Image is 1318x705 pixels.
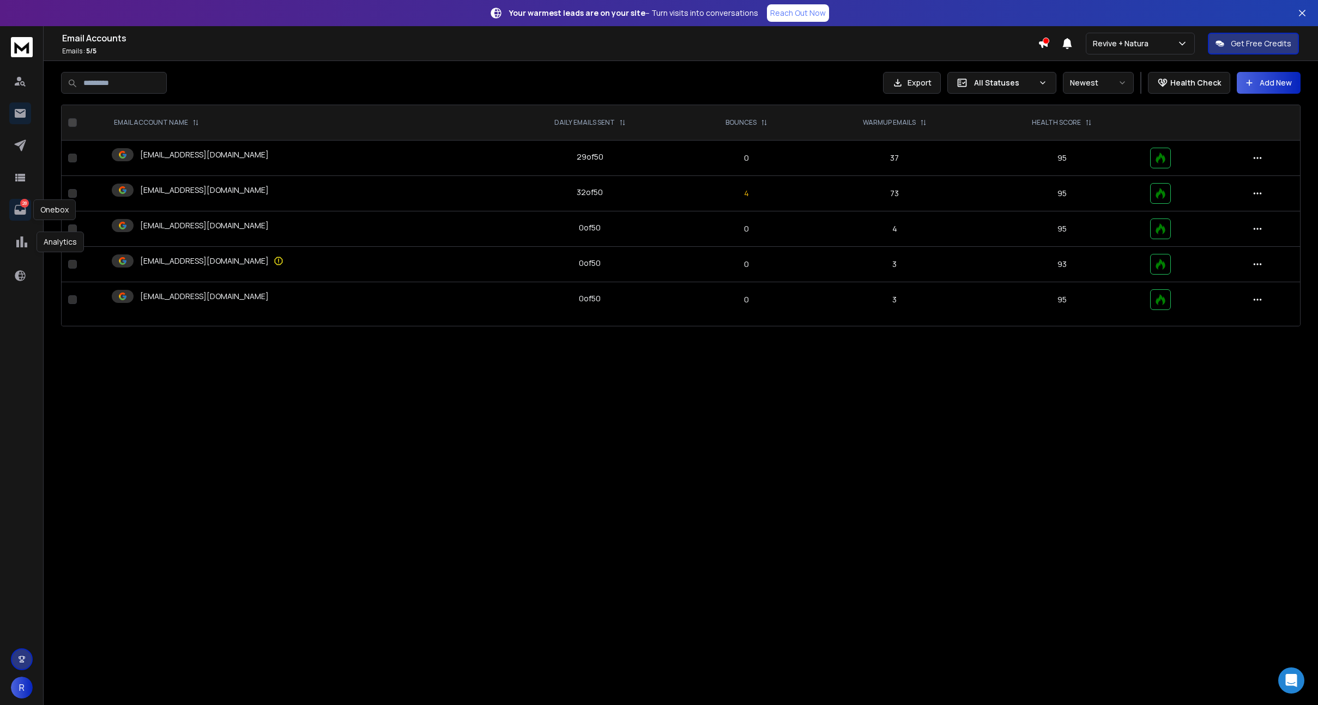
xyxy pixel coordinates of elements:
[690,259,802,270] p: 0
[37,232,84,252] div: Analytics
[863,118,916,127] p: WARMUP EMAILS
[809,141,980,176] td: 37
[9,199,31,221] a: 28
[140,291,269,302] p: [EMAIL_ADDRESS][DOMAIN_NAME]
[809,176,980,211] td: 73
[725,118,757,127] p: BOUNCES
[690,223,802,234] p: 0
[980,141,1144,176] td: 95
[980,176,1144,211] td: 95
[579,258,601,269] div: 0 of 50
[140,185,269,196] p: [EMAIL_ADDRESS][DOMAIN_NAME]
[86,46,96,56] span: 5 / 5
[579,222,601,233] div: 0 of 50
[577,187,603,198] div: 32 of 50
[509,8,645,18] strong: Your warmest leads are on your site
[140,220,269,231] p: [EMAIL_ADDRESS][DOMAIN_NAME]
[1237,72,1301,94] button: Add New
[1093,38,1153,49] p: Revive + Natura
[690,188,802,199] p: 4
[1231,38,1291,49] p: Get Free Credits
[809,282,980,318] td: 3
[883,72,941,94] button: Export
[11,677,33,698] button: R
[1063,72,1134,94] button: Newest
[770,8,826,19] p: Reach Out Now
[690,294,802,305] p: 0
[33,199,76,220] div: Onebox
[1032,118,1081,127] p: HEALTH SCORE
[20,199,29,208] p: 28
[767,4,829,22] a: Reach Out Now
[980,211,1144,247] td: 95
[980,282,1144,318] td: 95
[509,8,758,19] p: – Turn visits into conversations
[974,77,1034,88] p: All Statuses
[114,118,199,127] div: EMAIL ACCOUNT NAME
[809,211,980,247] td: 4
[554,118,615,127] p: DAILY EMAILS SENT
[577,151,603,162] div: 29 of 50
[62,32,1038,45] h1: Email Accounts
[140,149,269,160] p: [EMAIL_ADDRESS][DOMAIN_NAME]
[579,293,601,304] div: 0 of 50
[1208,33,1299,54] button: Get Free Credits
[809,247,980,282] td: 3
[980,247,1144,282] td: 93
[690,153,802,163] p: 0
[1278,667,1304,694] div: Open Intercom Messenger
[11,37,33,57] img: logo
[1170,77,1221,88] p: Health Check
[62,47,1038,56] p: Emails :
[1148,72,1230,94] button: Health Check
[140,256,269,266] p: [EMAIL_ADDRESS][DOMAIN_NAME]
